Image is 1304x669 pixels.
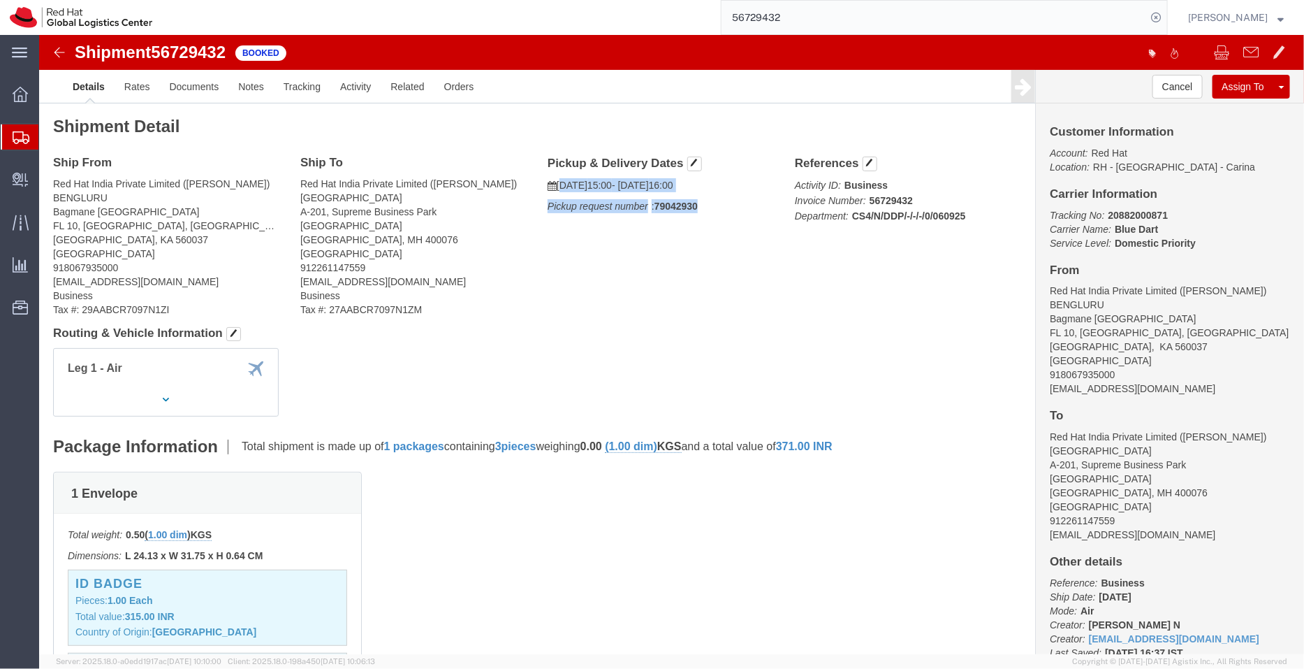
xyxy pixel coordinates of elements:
[321,657,375,666] span: [DATE] 10:06:13
[1188,10,1268,25] span: Pallav Sen Gupta
[721,1,1146,34] input: Search for shipment number, reference number
[1072,656,1287,668] span: Copyright © [DATE]-[DATE] Agistix Inc., All Rights Reserved
[10,7,152,28] img: logo
[167,657,221,666] span: [DATE] 10:10:00
[56,657,221,666] span: Server: 2025.18.0-a0edd1917ac
[39,35,1304,654] iframe: FS Legacy Container
[228,657,375,666] span: Client: 2025.18.0-198a450
[1187,9,1284,26] button: [PERSON_NAME]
